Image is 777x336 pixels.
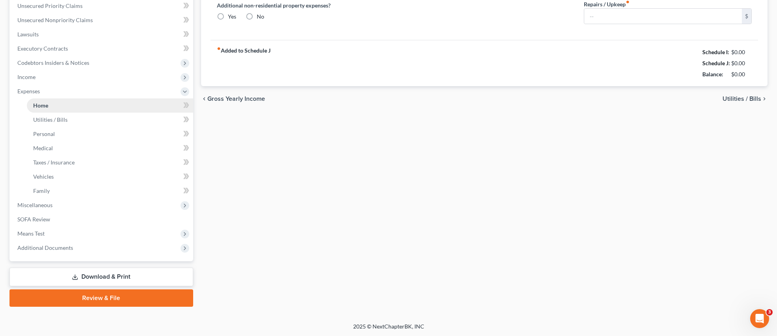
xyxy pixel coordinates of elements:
[584,9,742,24] input: --
[27,127,193,141] a: Personal
[17,244,73,251] span: Additional Documents
[27,141,193,155] a: Medical
[17,202,53,208] span: Miscellaneous
[9,268,193,286] a: Download & Print
[742,9,751,24] div: $
[17,216,50,223] span: SOFA Review
[11,212,193,227] a: SOFA Review
[17,88,40,94] span: Expenses
[33,159,75,166] span: Taxes / Insurance
[217,47,221,51] i: fiber_manual_record
[17,2,83,9] span: Unsecured Priority Claims
[228,13,236,21] label: Yes
[27,184,193,198] a: Family
[33,130,55,137] span: Personal
[731,48,752,56] div: $0.00
[27,155,193,170] a: Taxes / Insurance
[750,309,769,328] iframe: Intercom live chat
[17,31,39,38] span: Lawsuits
[27,113,193,127] a: Utilities / Bills
[217,47,271,80] strong: Added to Schedule J
[33,102,48,109] span: Home
[702,71,723,77] strong: Balance:
[207,96,265,102] span: Gross Yearly Income
[33,187,50,194] span: Family
[722,96,761,102] span: Utilities / Bills
[731,70,752,78] div: $0.00
[11,13,193,27] a: Unsecured Nonpriority Claims
[17,59,89,66] span: Codebtors Insiders & Notices
[11,27,193,42] a: Lawsuits
[33,145,53,151] span: Medical
[17,17,93,23] span: Unsecured Nonpriority Claims
[17,230,45,237] span: Means Test
[761,96,768,102] i: chevron_right
[702,60,730,66] strong: Schedule J:
[17,45,68,52] span: Executory Contracts
[702,49,729,55] strong: Schedule I:
[217,1,385,9] label: Additional non-residential property expenses?
[257,13,264,21] label: No
[722,96,768,102] button: Utilities / Bills chevron_right
[9,289,193,307] a: Review & File
[201,96,265,102] button: chevron_left Gross Yearly Income
[33,116,68,123] span: Utilities / Bills
[11,42,193,56] a: Executory Contracts
[33,173,54,180] span: Vehicles
[27,98,193,113] a: Home
[201,96,207,102] i: chevron_left
[27,170,193,184] a: Vehicles
[17,74,36,80] span: Income
[766,309,773,315] span: 3
[731,59,752,67] div: $0.00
